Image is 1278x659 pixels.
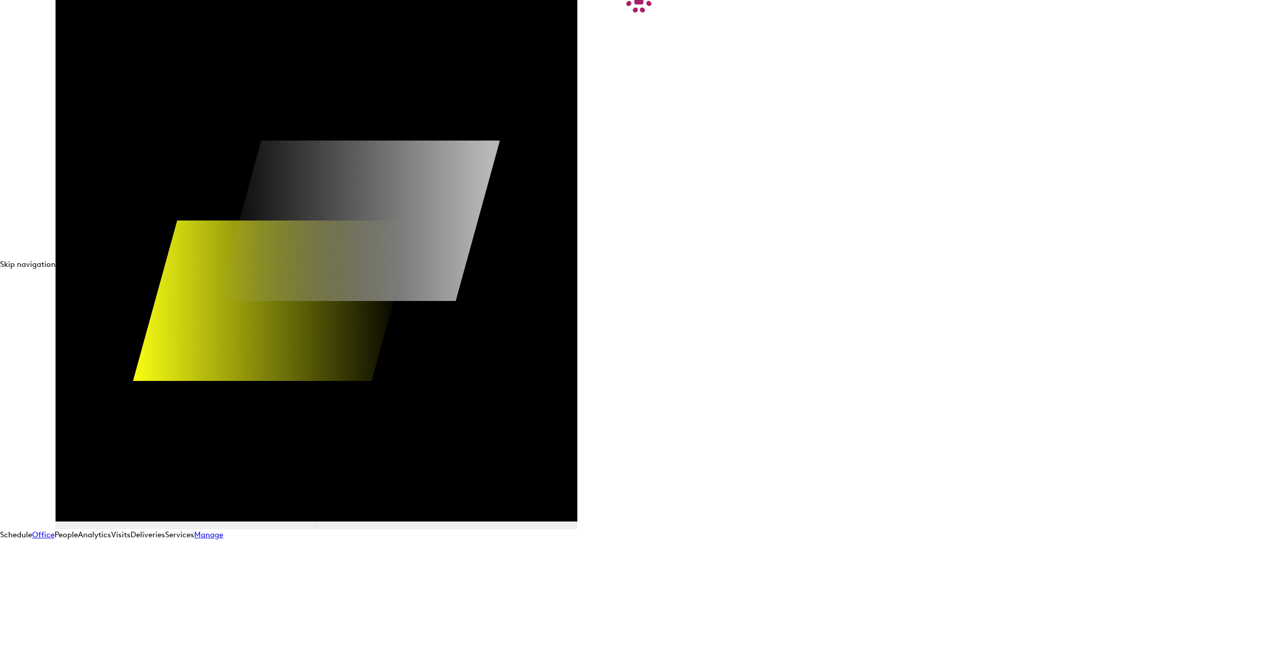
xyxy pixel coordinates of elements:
a: People [55,530,78,539]
a: Analytics [78,530,111,539]
a: Services [165,530,194,539]
a: Deliveries [130,530,165,539]
a: Visits [111,530,130,539]
a: Manage [194,530,223,539]
a: Office [32,530,55,539]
